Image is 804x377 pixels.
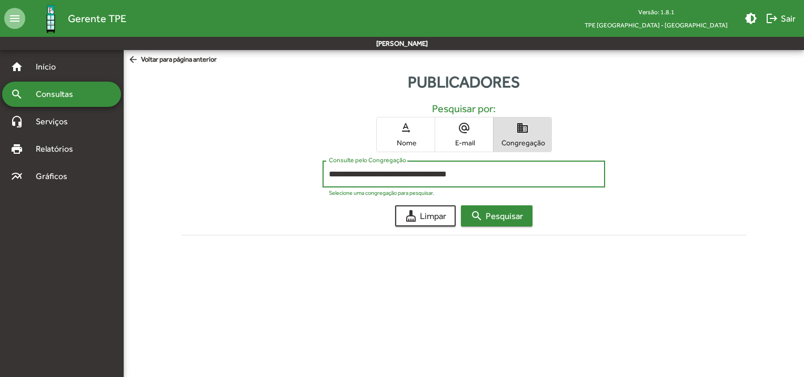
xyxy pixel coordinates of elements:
mat-icon: domain [516,122,529,134]
mat-icon: text_rotation_none [399,122,412,134]
mat-icon: print [11,143,23,155]
span: Consultas [29,88,87,101]
mat-icon: cleaning_services [405,210,417,222]
mat-icon: home [11,61,23,73]
button: Sair [761,9,800,28]
button: E-mail [435,117,493,152]
mat-icon: headset_mic [11,115,23,128]
span: Pesquisar [470,206,523,225]
mat-icon: search [470,210,483,222]
button: Pesquisar [461,205,532,226]
span: Relatórios [29,143,87,155]
div: Versão: 1.8.1 [576,5,736,18]
span: Congregação [496,138,549,147]
span: Início [29,61,71,73]
span: Limpar [405,206,446,225]
span: E-mail [438,138,490,147]
span: TPE [GEOGRAPHIC_DATA] - [GEOGRAPHIC_DATA] [576,18,736,32]
h5: Pesquisar por: [190,102,738,115]
mat-icon: arrow_back [128,54,141,66]
button: Nome [377,117,435,152]
button: Congregação [494,117,551,152]
span: Serviços [29,115,82,128]
img: Logo [34,2,68,36]
button: Limpar [395,205,456,226]
mat-hint: Selecione uma congregação para pesquisar. [329,190,434,196]
mat-icon: logout [766,12,778,25]
span: Gerente TPE [68,10,126,27]
mat-icon: menu [4,8,25,29]
mat-icon: brightness_medium [745,12,757,25]
span: Gráficos [29,170,82,183]
mat-icon: alternate_email [458,122,470,134]
mat-icon: multiline_chart [11,170,23,183]
div: Publicadores [124,70,804,94]
mat-icon: search [11,88,23,101]
span: Voltar para página anterior [128,54,217,66]
a: Gerente TPE [25,2,126,36]
span: Nome [379,138,432,147]
span: Sair [766,9,796,28]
